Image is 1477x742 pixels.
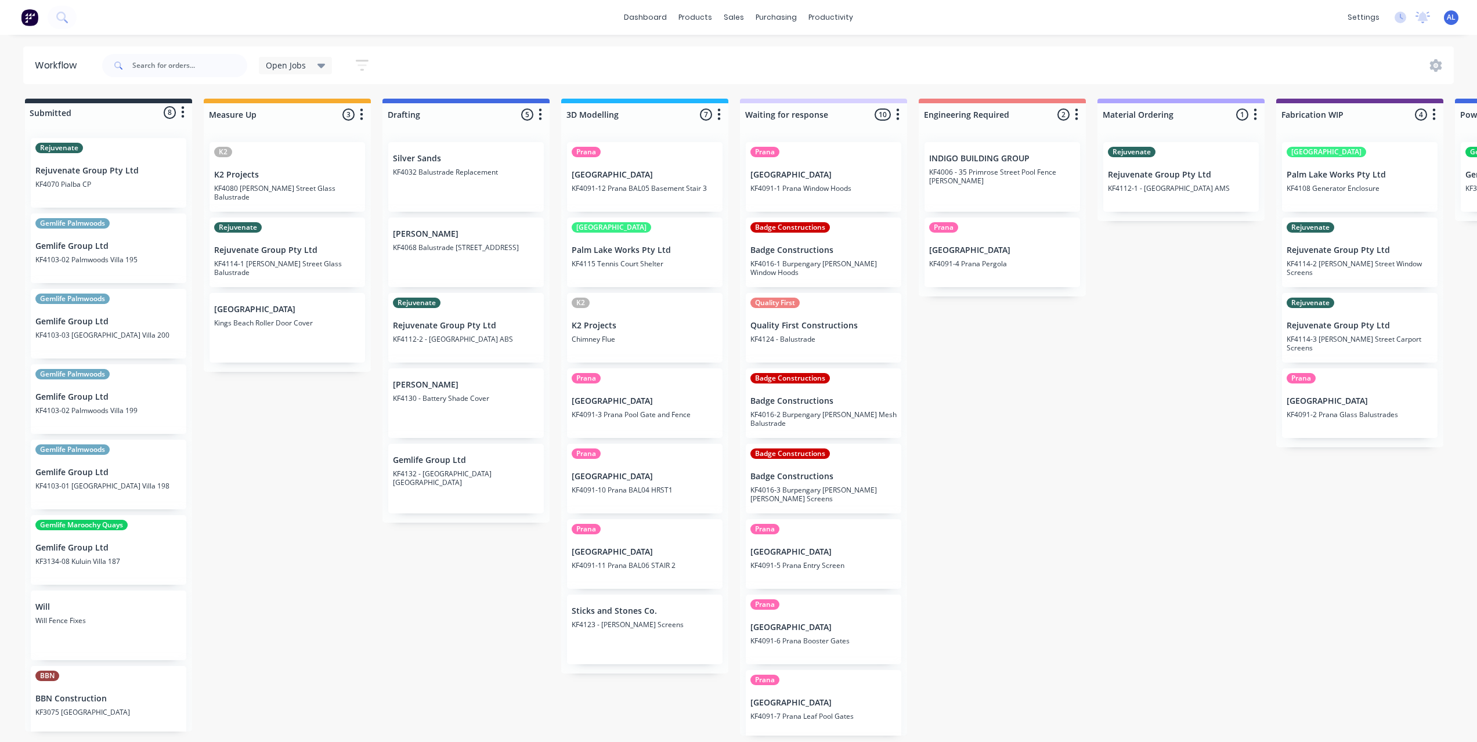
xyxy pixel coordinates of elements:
div: Rejuvenate [35,143,83,153]
div: K2K2 ProjectsChimney Flue [567,293,723,363]
div: K2 [572,298,590,308]
div: Prana[GEOGRAPHIC_DATA]KF4091-10 Prana BAL04 HRST1 [567,444,723,513]
p: KF3075 [GEOGRAPHIC_DATA] [35,708,182,716]
p: KF4032 Balustrade Replacement [393,168,539,176]
div: Prana [572,524,601,534]
p: [PERSON_NAME] [393,229,539,239]
div: Silver SandsKF4032 Balustrade Replacement [388,142,544,212]
p: [GEOGRAPHIC_DATA] [750,170,897,180]
p: KF4123 - [PERSON_NAME] Screens [572,620,718,629]
p: KF3134-08 Kuluin Villa 187 [35,557,182,566]
p: Badge Constructions [750,245,897,255]
div: RejuvenateRejuvenate Group Pty LtdKF4114-2 [PERSON_NAME] Street Window Screens [1282,218,1438,287]
div: Badge Constructions [750,448,830,459]
div: Prana [750,147,779,157]
p: KF4114-1 [PERSON_NAME] Street Glass Balustrade [214,259,360,277]
span: Open Jobs [266,59,306,71]
p: [GEOGRAPHIC_DATA] [572,547,718,557]
p: Sticks and Stones Co. [572,606,718,616]
p: Kings Beach Roller Door Cover [214,318,360,327]
div: Prana [929,222,958,233]
p: Rejuvenate Group Pty Ltd [1287,321,1433,331]
div: BBN [35,671,59,681]
a: dashboard [618,9,673,26]
p: KF4091-3 Prana Pool Gate and Fence [572,410,718,419]
p: [GEOGRAPHIC_DATA] [1287,396,1433,406]
div: RejuvenateRejuvenate Group Pty LtdKF4112-2 - [GEOGRAPHIC_DATA] ABS [388,293,544,363]
p: KF4108 Generator Enclosure [1287,184,1433,193]
div: Badge ConstructionsBadge ConstructionsKF4016-1 Burpengary [PERSON_NAME] Window Hoods [746,218,901,287]
p: Rejuvenate Group Pty Ltd [393,321,539,331]
img: Factory [21,9,38,26]
div: Prana[GEOGRAPHIC_DATA]KF4091-12 Prana BAL05 Basement Stair 3 [567,142,723,212]
div: [PERSON_NAME]KF4130 - Battery Shade Cover [388,368,544,438]
p: Badge Constructions [750,472,897,482]
div: Quality FirstQuality First ConstructionsKF4124 - Balustrade [746,293,901,363]
div: RejuvenateRejuvenate Group Pty LtdKF4114-1 [PERSON_NAME] Street Glass Balustrade [210,218,365,287]
div: Gemlife Palmwoods [35,444,110,455]
p: [GEOGRAPHIC_DATA] [572,472,718,482]
div: K2K2 ProjectsKF4080 [PERSON_NAME] Street Glass Balustrade [210,142,365,212]
p: Quality First Constructions [750,321,897,331]
p: [GEOGRAPHIC_DATA] [929,245,1075,255]
div: BBNBBN ConstructionKF3075 [GEOGRAPHIC_DATA] [31,666,186,736]
input: Search for orders... [132,54,247,77]
div: K2 [214,147,232,157]
p: Gemlife Group Ltd [35,392,182,402]
p: KF4070 Pialba CP [35,180,182,189]
div: Prana[GEOGRAPHIC_DATA]KF4091-3 Prana Pool Gate and Fence [567,368,723,438]
p: KF4103-02 Palmwoods Villa 195 [35,255,182,264]
div: Gemlife Palmwoods [35,369,110,379]
div: Badge Constructions [750,373,830,383]
div: Workflow [35,59,82,73]
div: Gemlife PalmwoodsGemlife Group LtdKF4103-03 [GEOGRAPHIC_DATA] Villa 200 [31,289,186,359]
p: [GEOGRAPHIC_DATA] [750,547,897,557]
div: [GEOGRAPHIC_DATA] [1287,147,1366,157]
p: INDIGO BUILDING GROUP [929,154,1075,164]
p: Gemlife Group Ltd [35,241,182,251]
p: KF4091-1 Prana Window Hoods [750,184,897,193]
p: KF4091-4 Prana Pergola [929,259,1075,268]
div: Gemlife PalmwoodsGemlife Group LtdKF4103-02 Palmwoods Villa 199 [31,364,186,434]
div: Gemlife Palmwoods [35,218,110,229]
div: Rejuvenate [214,222,262,233]
p: KF4091-11 Prana BAL06 STAIR 2 [572,561,718,570]
div: RejuvenateRejuvenate Group Pty LtdKF4112-1 - [GEOGRAPHIC_DATA] AMS [1103,142,1259,212]
div: sales [718,9,750,26]
p: KF4016-3 Burpengary [PERSON_NAME] [PERSON_NAME] Screens [750,486,897,503]
p: Rejuvenate Group Pty Ltd [214,245,360,255]
p: KF4115 Tennis Court Shelter [572,259,718,268]
p: [GEOGRAPHIC_DATA] [750,698,897,708]
div: Prana [572,373,601,383]
div: Rejuvenate [393,298,440,308]
p: KF4130 - Battery Shade Cover [393,394,539,403]
div: Prana[GEOGRAPHIC_DATA]KF4091-11 Prana BAL06 STAIR 2 [567,519,723,589]
span: AL [1447,12,1456,23]
div: Prana[GEOGRAPHIC_DATA]KF4091-5 Prana Entry Screen [746,519,901,589]
div: Badge ConstructionsBadge ConstructionsKF4016-3 Burpengary [PERSON_NAME] [PERSON_NAME] Screens [746,444,901,513]
div: Prana[GEOGRAPHIC_DATA]KF4091-1 Prana Window Hoods [746,142,901,212]
p: KF4091-10 Prana BAL04 HRST1 [572,486,718,494]
p: Rejuvenate Group Pty Ltd [35,166,182,176]
div: Sticks and Stones Co.KF4123 - [PERSON_NAME] Screens [567,595,723,664]
p: BBN Construction [35,694,182,704]
div: Rejuvenate [1287,298,1334,308]
div: [PERSON_NAME]KF4068 Balustrade [STREET_ADDRESS] [388,218,544,287]
div: Gemlife Group LtdKF4132 - [GEOGRAPHIC_DATA] [GEOGRAPHIC_DATA] [388,444,544,513]
p: KF4006 - 35 Primrose Street Pool Fence [PERSON_NAME] [929,168,1075,185]
div: [GEOGRAPHIC_DATA]Kings Beach Roller Door Cover [210,293,365,363]
p: Will Fence Fixes [35,616,182,625]
p: KF4016-1 Burpengary [PERSON_NAME] Window Hoods [750,259,897,277]
p: KF4132 - [GEOGRAPHIC_DATA] [GEOGRAPHIC_DATA] [393,469,539,487]
div: purchasing [750,9,803,26]
div: Prana [750,599,779,610]
div: productivity [803,9,859,26]
div: Prana [1287,373,1316,383]
p: KF4103-03 [GEOGRAPHIC_DATA] Villa 200 [35,331,182,339]
div: Gemlife PalmwoodsGemlife Group LtdKF4103-01 [GEOGRAPHIC_DATA] Villa 198 [31,440,186,509]
div: Gemlife Palmwoods [35,294,110,304]
p: Chimney Flue [572,335,718,343]
div: settings [1342,9,1385,26]
p: KF4080 [PERSON_NAME] Street Glass Balustrade [214,184,360,201]
p: KF4124 - Balustrade [750,335,897,343]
